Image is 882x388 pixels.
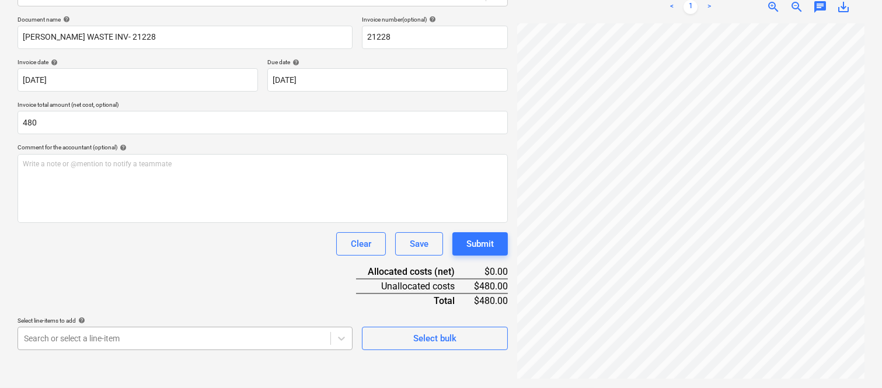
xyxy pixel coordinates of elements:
div: Total [356,293,473,307]
div: Select line-items to add [18,317,353,324]
div: Unallocated costs [356,279,473,293]
div: Select bulk [413,331,456,346]
div: Save [410,236,428,251]
button: Submit [452,232,508,256]
span: help [76,317,85,324]
button: Save [395,232,443,256]
span: help [117,144,127,151]
div: Allocated costs (net) [356,265,473,279]
input: Invoice number [362,26,508,49]
div: Clear [351,236,371,251]
button: Select bulk [362,327,508,350]
span: help [427,16,436,23]
button: Clear [336,232,386,256]
div: Document name [18,16,353,23]
div: $480.00 [473,293,508,307]
span: help [290,59,299,66]
div: $0.00 [473,265,508,279]
div: Comment for the accountant (optional) [18,144,508,151]
span: help [48,59,58,66]
div: Due date [267,58,508,66]
div: Invoice number (optional) [362,16,508,23]
p: Invoice total amount (net cost, optional) [18,101,508,111]
input: Invoice total amount (net cost, optional) [18,111,508,134]
input: Due date not specified [267,68,508,92]
input: Invoice date not specified [18,68,258,92]
div: Invoice date [18,58,258,66]
div: $480.00 [473,279,508,293]
div: Submit [466,236,494,251]
iframe: Chat Widget [824,332,882,388]
span: help [61,16,70,23]
input: Document name [18,26,353,49]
